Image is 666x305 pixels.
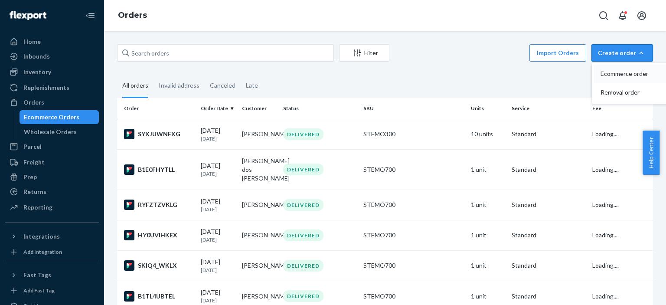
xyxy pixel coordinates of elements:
[283,199,323,211] div: DELIVERED
[512,165,585,174] p: Standard
[124,260,194,271] div: SKIQ4_WKLX
[82,7,99,24] button: Close Navigation
[238,149,280,190] td: [PERSON_NAME] dos [PERSON_NAME]
[23,232,60,241] div: Integrations
[124,129,194,139] div: SYXJUWNFXG
[512,200,585,209] p: Standard
[339,44,389,62] button: Filter
[20,125,99,139] a: Wholesale Orders
[5,230,99,243] button: Integrations
[23,173,37,181] div: Prep
[340,49,389,57] div: Filter
[601,71,654,77] span: Ecommerce order
[124,164,194,175] div: B1E0FHYTLL
[363,200,464,209] div: STEMO700
[283,290,323,302] div: DELIVERED
[283,128,323,140] div: DELIVERED
[508,98,588,119] th: Service
[601,89,654,95] span: Removal order
[201,297,235,304] p: [DATE]
[111,3,154,28] ol: breadcrumbs
[5,200,99,214] a: Reporting
[23,142,42,151] div: Parcel
[5,95,99,109] a: Orders
[280,98,360,119] th: Status
[238,250,280,281] td: [PERSON_NAME]
[201,227,235,243] div: [DATE]
[201,258,235,274] div: [DATE]
[5,65,99,79] a: Inventory
[467,98,509,119] th: Units
[467,190,509,220] td: 1 unit
[5,155,99,169] a: Freight
[159,74,199,97] div: Invalid address
[201,170,235,177] p: [DATE]
[589,250,653,281] td: Loading....
[589,149,653,190] td: Loading....
[201,206,235,213] p: [DATE]
[23,83,69,92] div: Replenishments
[591,44,653,62] button: Create orderEcommerce orderRemoval order
[598,49,646,57] div: Create order
[5,247,99,257] a: Add Integration
[197,98,238,119] th: Order Date
[201,126,235,142] div: [DATE]
[467,250,509,281] td: 1 unit
[589,220,653,250] td: Loading....
[283,260,323,272] div: DELIVERED
[360,98,467,119] th: SKU
[23,158,45,167] div: Freight
[210,74,235,97] div: Canceled
[467,149,509,190] td: 1 unit
[201,266,235,274] p: [DATE]
[589,190,653,220] td: Loading....
[5,35,99,49] a: Home
[23,98,44,107] div: Orders
[5,140,99,154] a: Parcel
[5,268,99,282] button: Fast Tags
[238,220,280,250] td: [PERSON_NAME]
[643,131,659,175] button: Help Center
[246,74,258,97] div: Late
[201,288,235,304] div: [DATE]
[283,164,323,175] div: DELIVERED
[512,231,585,239] p: Standard
[589,98,653,119] th: Fee
[589,119,653,149] td: Loading....
[23,52,50,61] div: Inbounds
[5,185,99,199] a: Returns
[529,44,586,62] button: Import Orders
[283,230,323,241] div: DELIVERED
[117,44,334,62] input: Search orders
[23,271,51,279] div: Fast Tags
[512,130,585,138] p: Standard
[238,190,280,220] td: [PERSON_NAME]
[512,261,585,270] p: Standard
[23,248,62,256] div: Add Integration
[595,7,612,24] button: Open Search Box
[117,98,197,119] th: Order
[23,68,51,76] div: Inventory
[363,130,464,138] div: STEMO300
[24,113,79,121] div: Ecommerce Orders
[614,7,631,24] button: Open notifications
[467,220,509,250] td: 1 unit
[124,230,194,240] div: HY0UVIHKEX
[5,81,99,95] a: Replenishments
[5,170,99,184] a: Prep
[467,119,509,149] td: 10 units
[23,37,41,46] div: Home
[238,119,280,149] td: [PERSON_NAME]
[23,287,55,294] div: Add Fast Tag
[201,236,235,243] p: [DATE]
[23,187,46,196] div: Returns
[5,285,99,296] a: Add Fast Tag
[24,128,77,136] div: Wholesale Orders
[124,291,194,302] div: B1TL4UBTEL
[363,231,464,239] div: STEMO700
[242,105,276,112] div: Customer
[23,203,52,212] div: Reporting
[124,200,194,210] div: RYFZTZVKLG
[363,261,464,270] div: STEMO700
